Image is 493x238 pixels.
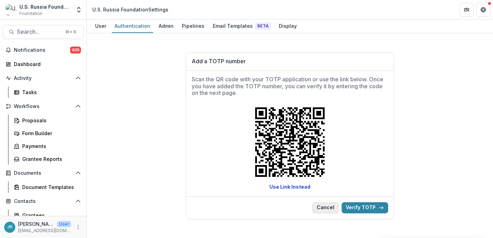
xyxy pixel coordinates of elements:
div: Display [276,21,300,31]
div: Proposals [22,117,78,124]
p: [PERSON_NAME] [18,220,54,228]
button: Open Activity [3,73,84,84]
p: User [57,221,71,227]
button: Get Help [476,3,490,17]
div: Tasks [22,89,78,96]
div: Grantee Reports [22,155,78,163]
a: Email Templates Beta [210,19,273,33]
div: ⌘ + K [64,28,78,36]
div: Dashboard [14,60,78,68]
div: Admin [156,21,176,31]
div: U.S. Russia Foundation [19,3,71,10]
a: Form Builder [11,128,84,139]
a: Proposals [11,115,84,126]
a: Payments [11,140,84,152]
nav: breadcrumb [90,5,171,15]
div: User [92,21,109,31]
button: Cancel [312,202,339,213]
a: Display [276,19,300,33]
a: Grantee Reports [11,153,84,165]
div: Jemile Kelderman [7,225,12,229]
span: Foundation [19,10,42,17]
a: Use Link Instead [269,184,310,190]
div: Form Builder [22,130,78,137]
span: Workflows [14,104,73,109]
p: [EMAIL_ADDRESS][DOMAIN_NAME] [18,228,71,234]
button: More [74,223,82,231]
a: Authentication [112,19,153,33]
a: Pipelines [179,19,207,33]
a: Dashboard [3,58,84,70]
div: Payments [22,142,78,150]
button: Verify TOTP [342,202,388,213]
span: Documents [14,170,73,176]
h2: Scan the QR code with your TOTP application or use the link below. Once you have added the TOTP n... [192,76,388,96]
button: Open Contacts [3,196,84,207]
div: Document Templates [22,183,78,191]
div: Authentication [112,21,153,31]
button: Partners [460,3,474,17]
button: Open entity switcher [74,3,84,17]
h1: Add a TOTP number [192,58,388,65]
span: 405 [70,47,81,54]
button: Open Workflows [3,101,84,112]
span: Beta [256,23,270,30]
a: User [92,19,109,33]
button: Search... [3,25,84,39]
button: Open Documents [3,167,84,179]
span: Search... [17,28,61,35]
a: Document Templates [11,181,84,193]
span: Contacts [14,198,73,204]
a: Grantees [11,210,84,221]
a: Admin [156,19,176,33]
button: Notifications405 [3,44,84,56]
span: Activity [14,75,73,81]
img: U.S. Russia Foundation [6,4,17,15]
span: Notifications [14,47,70,53]
div: Pipelines [179,21,207,31]
div: Email Templates [210,21,273,31]
a: Tasks [11,87,84,98]
div: Grantees [22,212,78,219]
div: U.S. Russia Foundation Settings [92,6,168,13]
